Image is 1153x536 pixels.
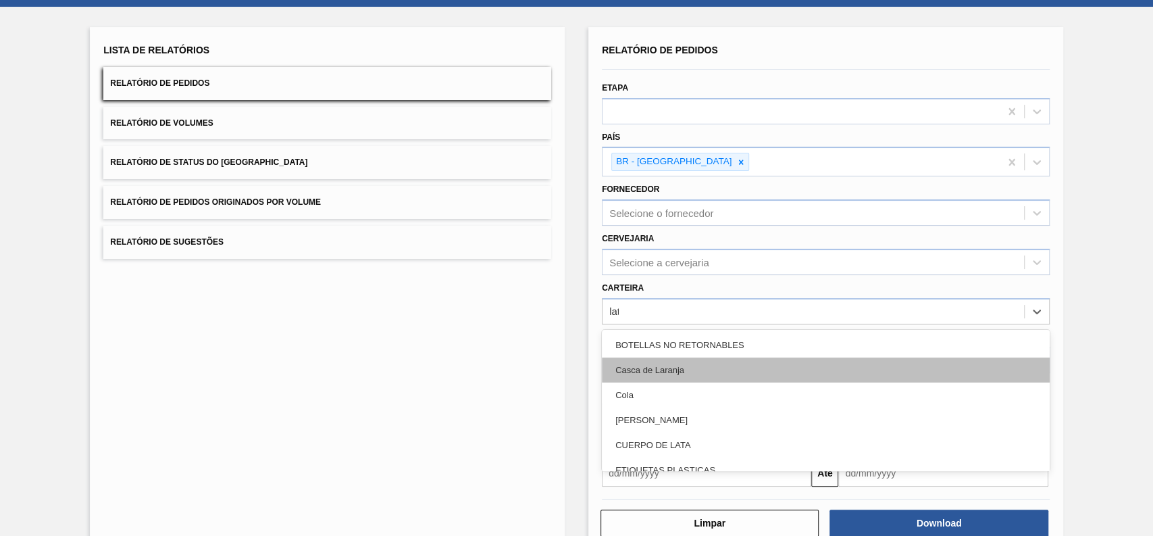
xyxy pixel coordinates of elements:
[602,132,620,142] label: País
[103,226,551,259] button: Relatório de Sugestões
[602,358,1050,383] div: Casca de Laranja
[609,256,709,268] div: Selecione a cervejaria
[602,458,1050,483] div: ETIQUETAS PLASTICAS
[103,107,551,140] button: Relatório de Volumes
[811,460,838,487] button: Até
[602,234,654,243] label: Cervejaria
[838,460,1048,487] input: dd/mm/yyyy
[602,433,1050,458] div: CUERPO DE LATA
[103,45,209,55] span: Lista de Relatórios
[110,78,209,88] span: Relatório de Pedidos
[110,157,307,167] span: Relatório de Status do [GEOGRAPHIC_DATA]
[103,146,551,179] button: Relatório de Status do [GEOGRAPHIC_DATA]
[110,197,321,207] span: Relatório de Pedidos Originados por Volume
[602,408,1050,433] div: [PERSON_NAME]
[110,237,224,247] span: Relatório de Sugestões
[602,83,628,93] label: Etapa
[103,186,551,219] button: Relatório de Pedidos Originados por Volume
[103,67,551,100] button: Relatório de Pedidos
[602,460,811,487] input: dd/mm/yyyy
[602,283,644,293] label: Carteira
[602,185,659,194] label: Fornecedor
[602,383,1050,408] div: Cola
[602,45,718,55] span: Relatório de Pedidos
[612,153,734,170] div: BR - [GEOGRAPHIC_DATA]
[110,118,213,128] span: Relatório de Volumes
[602,333,1050,358] div: BOTELLAS NO RETORNABLES
[609,208,713,219] div: Selecione o fornecedor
